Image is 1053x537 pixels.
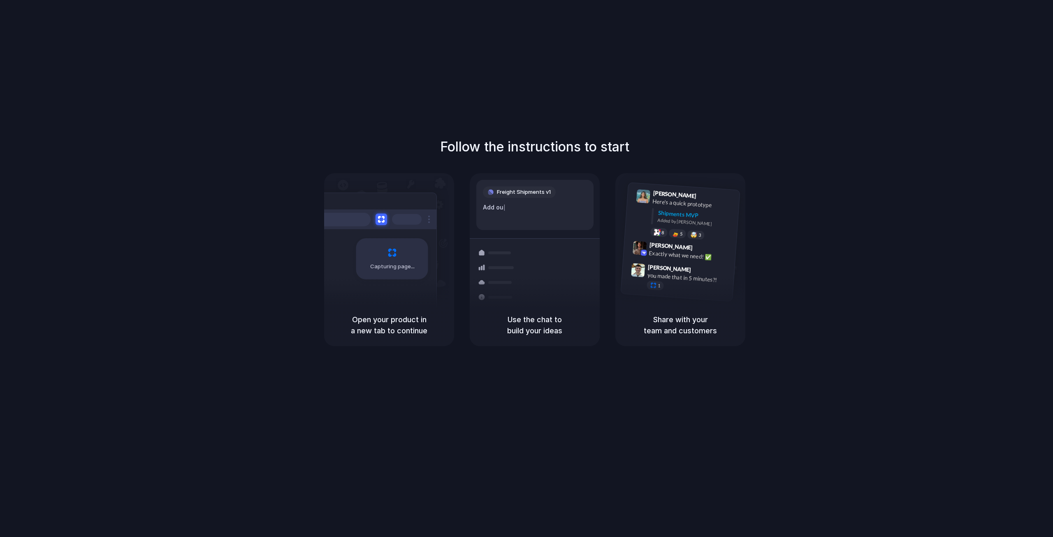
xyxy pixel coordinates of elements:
div: you made that in 5 minutes?! [647,271,729,285]
span: 1 [658,284,661,288]
div: Here's a quick prototype [652,197,735,211]
div: 🤯 [691,232,698,238]
div: Add ou [483,203,587,212]
span: 9:42 AM [695,244,712,254]
span: | [503,204,506,211]
span: [PERSON_NAME] [648,263,691,274]
span: Freight Shipments v1 [497,188,551,196]
span: 9:41 AM [699,193,716,202]
span: 9:47 AM [693,266,710,276]
div: Added by [PERSON_NAME] [657,217,733,229]
h5: Share with your team and customers [625,314,735,336]
h5: Open your product in a new tab to continue [334,314,444,336]
span: [PERSON_NAME] [649,240,693,252]
div: Shipments MVP [658,209,734,222]
span: 3 [698,233,701,237]
span: Capturing page [370,263,416,271]
h5: Use the chat to build your ideas [480,314,590,336]
span: 8 [661,230,664,235]
span: 5 [680,232,683,236]
span: [PERSON_NAME] [653,188,696,200]
h1: Follow the instructions to start [440,137,629,157]
div: Exactly what we need! ✅ [649,249,731,263]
